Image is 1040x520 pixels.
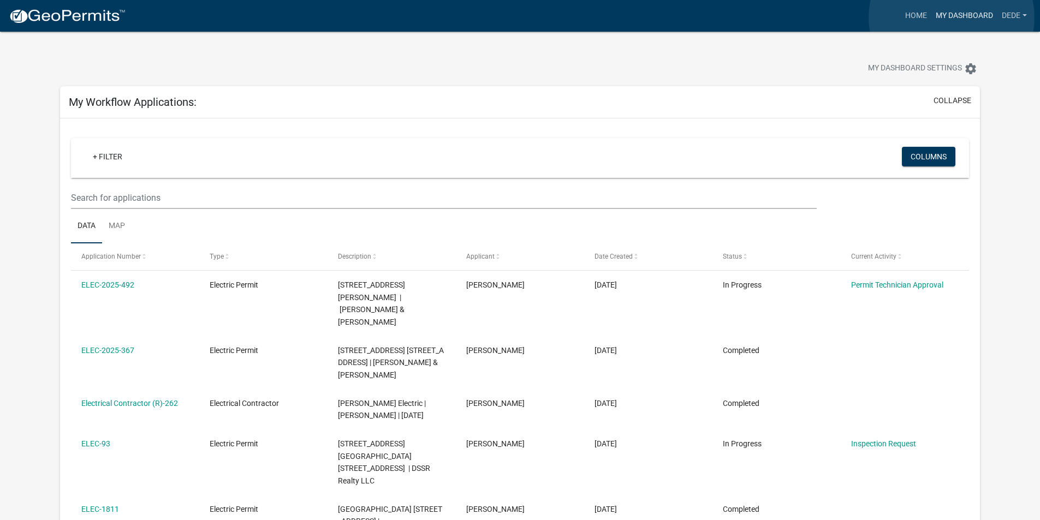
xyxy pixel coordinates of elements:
span: Current Activity [851,253,896,260]
span: Application Number [81,253,141,260]
a: Inspection Request [851,439,916,448]
span: 6044 COOKIE DRIVE 6044 Cookie Drive | Taylor William & Glenda [338,346,444,380]
i: settings [964,62,977,75]
input: Search for applications [71,187,816,209]
span: Electrical Contractor [210,399,279,408]
span: Corrigan Electric | Kelsey Taylor | 12/31/2025 [338,399,426,420]
a: ELEC-1811 [81,505,119,513]
span: Completed [723,346,759,355]
a: ELEC-93 [81,439,110,448]
span: 09/16/2025 [595,280,617,289]
button: My Dashboard Settingssettings [859,58,986,79]
span: 12/05/2024 [595,399,617,408]
span: DeDe Strothman [466,505,525,513]
span: DeDe Strothman [466,399,525,408]
span: Type [210,253,224,260]
a: Home [901,5,931,26]
span: DeDe Strothman [466,346,525,355]
datatable-header-cell: Applicant [456,243,584,270]
datatable-header-cell: Status [712,243,840,270]
span: DeDe Strothman [466,280,525,289]
a: DeDe [997,5,1031,26]
span: 10/29/2024 [595,439,617,448]
a: ELEC-2025-367 [81,346,134,355]
datatable-header-cell: Current Activity [840,243,968,270]
button: collapse [934,95,971,106]
span: 09/05/2024 [595,505,617,513]
a: My Dashboard [931,5,997,26]
span: Electric Permit [210,280,258,289]
span: My Dashboard Settings [868,62,962,75]
button: Columns [902,147,955,166]
a: Data [71,209,102,244]
a: Map [102,209,132,244]
a: Permit Technician Approval [851,280,943,289]
span: 07/09/2025 [595,346,617,355]
a: + Filter [84,147,131,166]
span: Electric Permit [210,505,258,513]
datatable-header-cell: Date Created [584,243,712,270]
span: Completed [723,399,759,408]
h5: My Workflow Applications: [69,95,197,109]
span: Date Created [595,253,633,260]
a: Electrical Contractor (R)-262 [81,399,178,408]
span: Applicant [466,253,495,260]
span: In Progress [723,439,762,448]
span: Completed [723,505,759,513]
span: 6204 JOHN WAYNE DRIVE | Hardin Christopher D & Crystal R [338,280,405,326]
span: Electric Permit [210,346,258,355]
span: Electric Permit [210,439,258,448]
datatable-header-cell: Type [199,243,328,270]
datatable-header-cell: Application Number [71,243,199,270]
span: Description [338,253,371,260]
span: 3515 E TENTH STREET 3515 E 10th Street | DSSR Realty LLC [338,439,430,485]
span: In Progress [723,280,762,289]
a: ELEC-2025-492 [81,280,134,289]
span: Status [723,253,742,260]
datatable-header-cell: Description [328,243,456,270]
span: DeDe Strothman [466,439,525,448]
